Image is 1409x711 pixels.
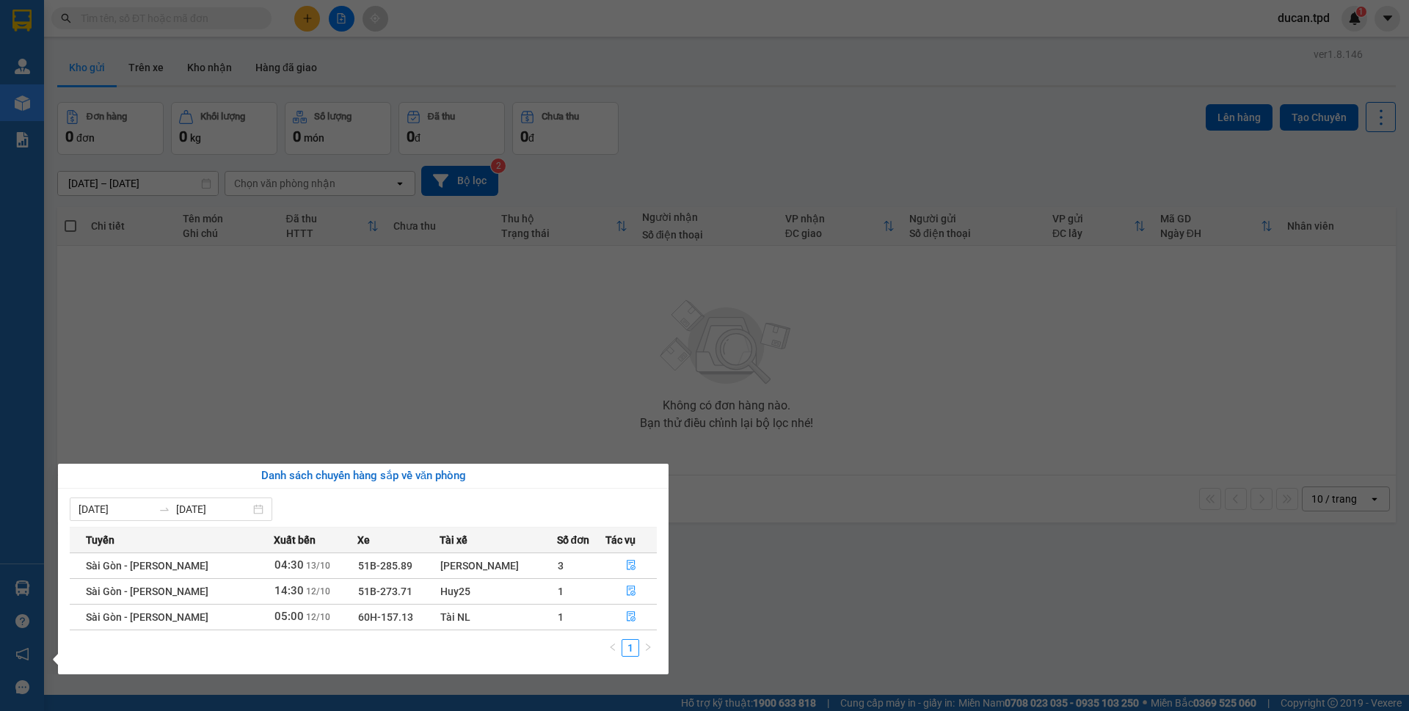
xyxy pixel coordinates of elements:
input: Đến ngày [176,501,250,517]
a: 1 [622,640,638,656]
span: Tuyến [86,532,114,548]
li: Next Page [639,639,657,657]
span: to [159,503,170,515]
span: 04:30 [274,558,304,572]
span: 05:00 [274,610,304,623]
span: Sài Gòn - [PERSON_NAME] [86,560,208,572]
div: [PERSON_NAME] [440,558,556,574]
span: 13/10 [306,561,330,571]
span: right [644,643,652,652]
span: 51B-285.89 [358,560,412,572]
span: file-done [626,611,636,623]
li: 1 [622,639,639,657]
span: left [608,643,617,652]
button: left [604,639,622,657]
span: 12/10 [306,612,330,622]
span: file-done [626,560,636,572]
span: Xuất bến [274,532,316,548]
span: 3 [558,560,564,572]
li: Previous Page [604,639,622,657]
span: swap-right [159,503,170,515]
span: Sài Gòn - [PERSON_NAME] [86,611,208,623]
span: 1 [558,611,564,623]
span: 60H-157.13 [358,611,413,623]
input: Từ ngày [79,501,153,517]
span: 14:30 [274,584,304,597]
button: right [639,639,657,657]
span: 51B-273.71 [358,586,412,597]
div: Tài NL [440,609,556,625]
span: Tài xế [440,532,467,548]
span: 12/10 [306,586,330,597]
div: Danh sách chuyến hàng sắp về văn phòng [70,467,657,485]
button: file-done [606,580,656,603]
span: Sài Gòn - [PERSON_NAME] [86,586,208,597]
button: file-done [606,605,656,629]
span: Xe [357,532,370,548]
span: 1 [558,586,564,597]
span: file-done [626,586,636,597]
div: Huy25 [440,583,556,599]
span: Số đơn [557,532,590,548]
button: file-done [606,554,656,577]
span: Tác vụ [605,532,636,548]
